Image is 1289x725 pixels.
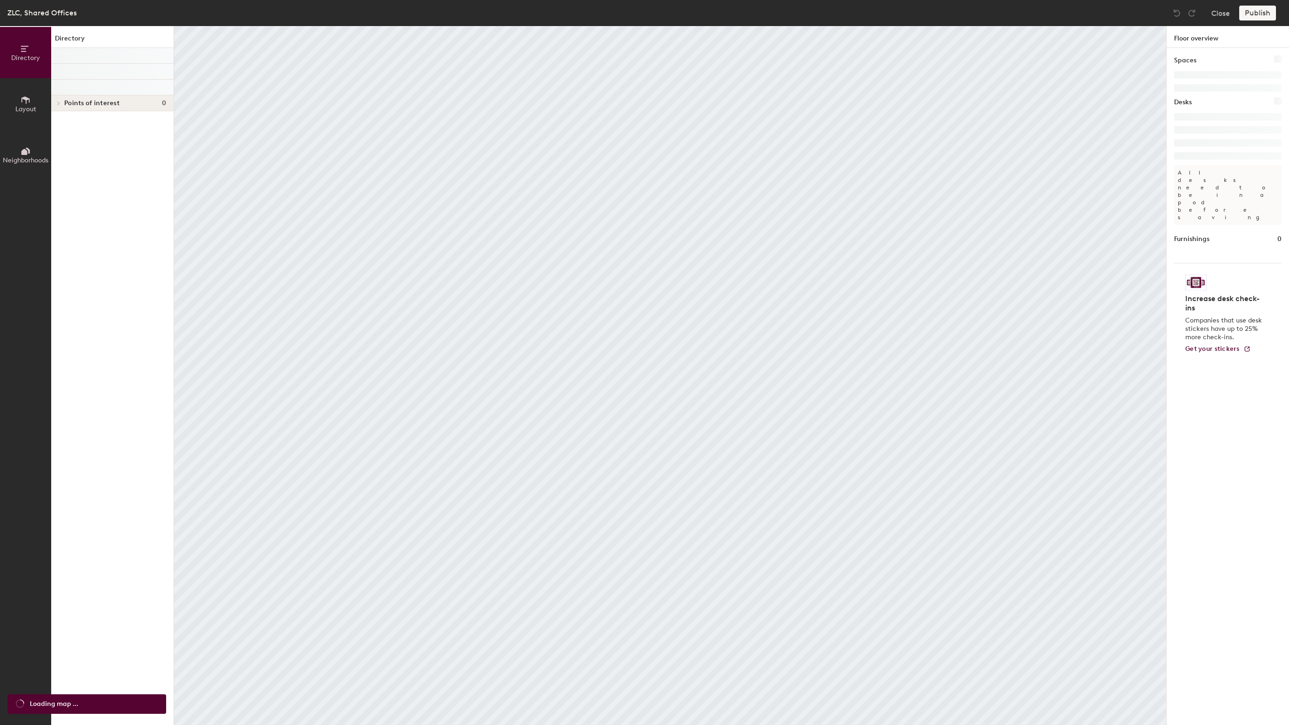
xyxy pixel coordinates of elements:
[1277,234,1282,244] h1: 0
[11,54,40,62] span: Directory
[162,100,166,107] span: 0
[1185,275,1207,290] img: Sticker logo
[1185,294,1265,313] h4: Increase desk check-ins
[1187,8,1196,18] img: Redo
[1174,97,1192,107] h1: Desks
[1174,165,1282,225] p: All desks need to be in a pod before saving
[1211,6,1230,20] button: Close
[15,105,36,113] span: Layout
[174,26,1166,725] canvas: Map
[1174,55,1196,66] h1: Spaces
[1167,26,1289,48] h1: Floor overview
[3,156,48,164] span: Neighborhoods
[1185,345,1240,353] span: Get your stickers
[1172,8,1182,18] img: Undo
[30,699,78,709] span: Loading map ...
[7,7,77,19] div: ZLC, Shared Offices
[51,34,174,48] h1: Directory
[1174,234,1209,244] h1: Furnishings
[1185,316,1265,342] p: Companies that use desk stickers have up to 25% more check-ins.
[1185,345,1251,353] a: Get your stickers
[64,100,120,107] span: Points of interest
